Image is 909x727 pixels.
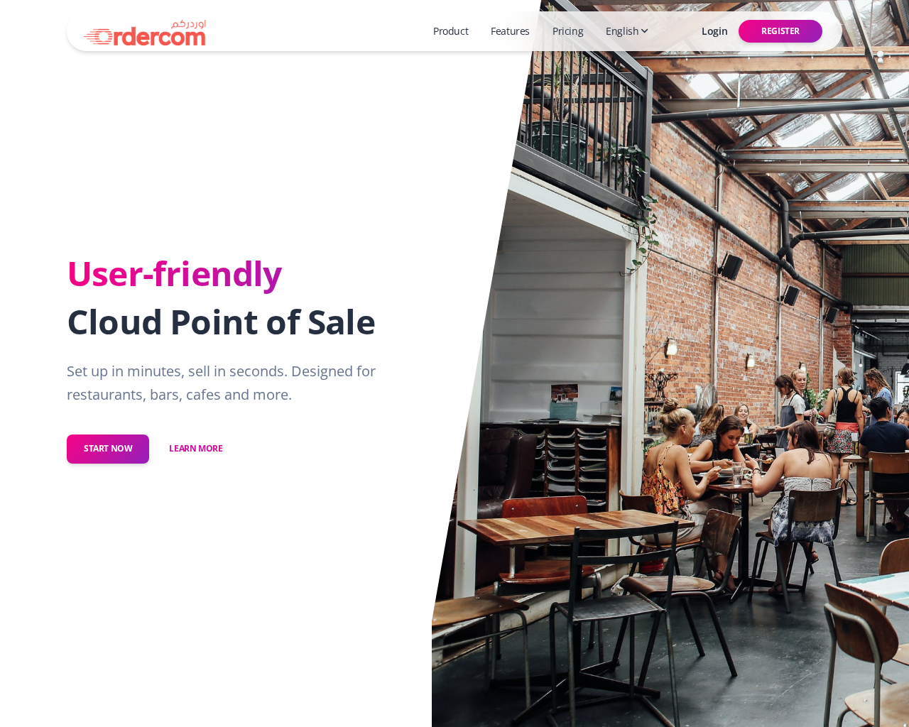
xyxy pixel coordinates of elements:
[761,25,800,37] span: Register
[696,18,733,45] a: Login
[606,23,638,39] span: English
[67,434,149,464] button: Start Now
[84,17,206,45] img: 9b12a267-df9c-4cc1-8dcd-4ab78e5e03ba_logo.jpg
[428,18,474,45] a: Product
[67,300,446,343] h1: Cloud Point of Sale
[547,18,589,45] a: Pricing
[739,20,822,43] button: Register
[702,24,727,38] p: Login
[485,18,535,45] a: Features
[67,360,412,406] p: Set up in minutes, sell in seconds. Designed for restaurants, bars, cafes and more.
[152,434,239,464] a: Learn more
[641,28,648,33] img: down-arrow
[67,252,446,295] h1: User-friendly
